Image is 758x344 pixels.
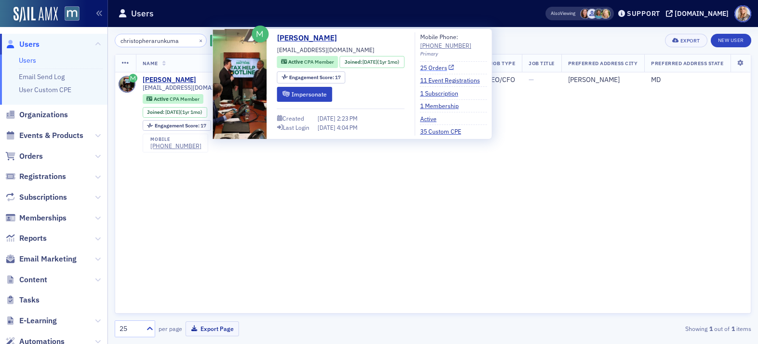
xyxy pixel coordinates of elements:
[165,109,202,115] div: (1yr 1mo)
[143,60,158,67] span: Name
[289,75,341,80] div: 17
[730,324,736,333] strong: 1
[420,76,487,84] a: 11 Event Registrations
[170,96,199,102] span: CPA Member
[546,324,751,333] div: Showing out of items
[362,58,377,65] span: [DATE]
[143,120,211,131] div: Engagement Score: 17
[283,125,309,130] div: Last Login
[340,56,404,68] div: Joined: 2024-08-12 00:00:00
[198,77,257,83] div: USR-20590106
[5,316,57,326] a: E-Learning
[19,151,43,162] span: Orders
[5,213,66,223] a: Memberships
[131,8,154,19] h1: Users
[675,9,729,18] div: [DOMAIN_NAME]
[5,110,68,120] a: Organizations
[5,295,40,305] a: Tasks
[5,171,66,182] a: Registrations
[587,9,597,19] span: Justin Chase
[19,56,36,65] a: Users
[277,71,346,83] div: Engagement Score: 17
[420,32,471,50] div: Mobile Phone:
[734,5,751,22] span: Profile
[551,10,560,16] div: Also
[58,6,80,23] a: View Homepage
[19,192,67,203] span: Subscriptions
[155,122,200,129] span: Engagement Score :
[651,76,744,84] div: MD
[666,10,732,17] button: [DOMAIN_NAME]
[551,10,575,17] span: Viewing
[19,85,71,94] a: User Custom CPE
[143,84,240,91] span: [EMAIL_ADDRESS][DOMAIN_NAME]
[281,58,333,66] a: Active CPA Member
[420,89,465,97] a: 1 Subscription
[19,39,40,50] span: Users
[65,6,80,21] img: SailAMX
[277,56,338,68] div: Active: Active: CPA Member
[19,213,66,223] span: Memberships
[154,96,170,102] span: Active
[420,41,471,50] a: [PHONE_NUMBER]
[19,72,65,81] a: Email Send Log
[277,45,374,54] span: [EMAIL_ADDRESS][DOMAIN_NAME]
[304,58,334,65] span: CPA Member
[487,76,515,84] div: CEO/CFO
[362,58,399,66] div: (1yr 1mo)
[120,324,141,334] div: 25
[19,110,68,120] span: Organizations
[600,9,611,19] span: Rebekah Olson
[277,32,344,44] a: [PERSON_NAME]
[19,316,57,326] span: E-Learning
[115,34,207,47] input: Search…
[146,96,199,102] a: Active CPA Member
[5,233,47,244] a: Reports
[337,124,358,131] span: 4:04 PM
[345,58,363,66] span: Joined :
[19,254,77,264] span: Email Marketing
[707,324,714,333] strong: 1
[159,324,182,333] label: per page
[594,9,604,19] span: Margaret DeRoose
[651,60,723,67] span: Preferred Address State
[143,94,204,104] div: Active: Active: CPA Member
[165,109,180,115] span: [DATE]
[155,123,206,128] div: 17
[529,75,534,84] span: —
[19,295,40,305] span: Tasks
[420,114,444,123] a: Active
[318,114,337,122] span: [DATE]
[5,130,83,141] a: Events & Products
[143,107,207,118] div: Joined: 2024-08-12 00:00:00
[19,275,47,285] span: Content
[420,50,487,58] div: Primary
[580,9,590,19] span: Natalie Antonakas
[19,130,83,141] span: Events & Products
[197,36,205,44] button: ×
[19,233,47,244] span: Reports
[5,39,40,50] a: Users
[568,76,638,84] div: [PERSON_NAME]
[420,63,454,72] a: 25 Orders
[420,101,466,110] a: 1 Membership
[150,137,201,142] div: mobile
[318,124,337,131] span: [DATE]
[337,114,358,122] span: 2:23 PM
[150,142,201,150] a: [PHONE_NUMBER]
[210,35,250,47] button: AddFilter
[147,109,165,115] span: Joined :
[711,34,751,47] a: New User
[186,321,239,336] button: Export Page
[143,76,196,84] a: [PERSON_NAME]
[627,9,660,18] div: Support
[680,38,700,43] div: Export
[277,87,332,102] button: Impersonate
[13,7,58,22] img: SailAMX
[420,127,468,136] a: 35 Custom CPE
[288,58,304,65] span: Active
[282,116,304,121] div: Created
